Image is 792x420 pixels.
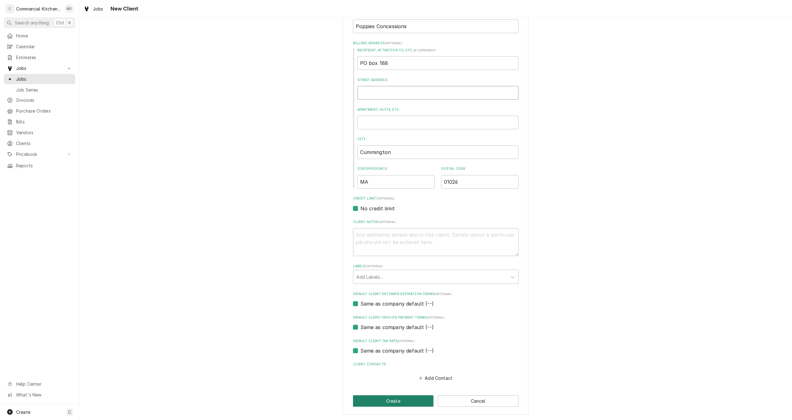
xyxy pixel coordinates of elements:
[353,292,519,297] label: Default Client Estimate Expiration Terms
[16,381,71,387] span: Help Center
[4,390,75,400] a: Go to What's New
[4,127,75,138] a: Vendors
[357,166,435,171] label: State/Province
[16,87,72,93] span: Job Series
[109,5,139,13] span: New Client
[4,17,75,28] button: Search anythingCtrlK
[16,43,72,50] span: Calendar
[16,140,72,147] span: Clients
[16,32,72,39] span: Home
[353,362,519,367] label: Client Contacts
[357,107,519,129] div: Apartment, Suite, etc.
[353,395,519,407] div: Button Group Row
[4,149,75,159] a: Go to Pricebook
[4,41,75,52] a: Calendar
[16,54,72,61] span: Estimates
[353,315,519,331] div: Default Client Invoice Payment Terms
[65,4,74,13] div: Matt Doyen's Avatar
[357,137,519,142] label: City
[353,292,519,307] div: Default Client Estimate Expiration Terms
[357,48,519,70] div: Recipient, Attention To, etc.
[4,63,75,73] a: Go to Jobs
[4,138,75,148] a: Clients
[16,65,63,71] span: Jobs
[357,166,435,188] div: State/Province
[4,74,75,84] a: Jobs
[353,196,519,201] label: Credit Limit
[357,48,519,53] label: Recipient, Attention To, etc.
[357,107,519,112] label: Apartment, Suite, etc.
[385,41,402,45] span: ( optional )
[377,197,394,200] span: (optional)
[413,49,436,52] span: ( if different )
[65,4,74,13] div: MD
[93,6,103,12] span: Jobs
[16,409,30,415] span: Create
[441,166,519,171] label: Postal Code
[353,395,434,407] button: Create
[16,108,72,114] span: Purchase Orders
[56,19,64,26] span: Ctrl
[15,19,49,26] span: Search anything
[357,78,519,100] div: Street Address
[353,395,519,407] div: Button Group
[68,409,71,415] span: C
[68,19,71,26] span: K
[360,300,434,307] label: Same as company default (--)
[4,161,75,171] a: Reports
[353,339,519,344] label: Default Client Tax Rate
[4,106,75,116] a: Purchase Orders
[16,129,72,136] span: Vendors
[435,292,452,296] span: (optional)
[418,374,453,382] button: Add Contact
[81,4,106,14] a: Jobs
[16,151,63,157] span: Pricebook
[4,379,75,389] a: Go to Help Center
[4,52,75,62] a: Estimates
[353,11,519,33] div: Business Name
[357,78,519,83] label: Street Address
[16,392,71,398] span: What's New
[4,85,75,95] a: Job Series
[357,137,519,159] div: City
[353,264,519,284] div: Labels
[360,347,434,354] label: Same as company default (--)
[353,41,519,46] label: Billing Address
[353,362,519,382] div: Client Contacts
[4,95,75,105] a: Invoices
[360,205,395,212] label: No credit limit
[398,339,415,343] span: (optional)
[360,324,434,331] label: Same as company default (--)
[6,4,14,13] div: C
[16,6,62,12] div: Commercial Kitchen Services
[353,315,519,320] label: Default Client Invoice Payment Terms
[353,220,519,256] div: Client Notes
[441,166,519,188] div: Postal Code
[353,339,519,354] div: Default Client Tax Rate
[353,41,519,189] div: Billing Address
[365,264,383,268] span: ( optional )
[4,31,75,41] a: Home
[378,220,396,224] span: ( optional )
[353,220,519,225] label: Client Notes
[16,118,72,125] span: Bills
[16,162,72,169] span: Reports
[4,117,75,127] a: Bills
[353,196,519,212] div: Credit Limit
[353,264,519,269] label: Labels
[438,395,519,407] button: Cancel
[427,316,444,319] span: (optional)
[16,97,72,103] span: Invoices
[16,76,72,82] span: Jobs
